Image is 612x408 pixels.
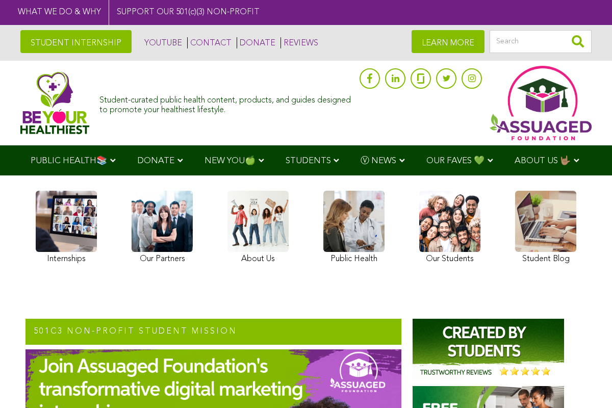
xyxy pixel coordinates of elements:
[187,37,232,48] a: CONTACT
[561,359,612,408] iframe: Chat Widget
[142,37,182,48] a: YOUTUBE
[280,37,318,48] a: REVIEWS
[137,157,174,165] span: DONATE
[25,319,401,345] h2: 501c3 NON-PROFIT STUDENT MISSION
[490,30,592,53] input: Search
[413,319,564,380] img: Assuaged-Foundation-Student-Internship-Opportunity-Reviews-Mission-GIPHY-2
[20,30,132,53] a: STUDENT INTERNSHIP
[237,37,275,48] a: DONATE
[412,30,484,53] a: LEARN MORE
[417,73,424,84] img: glassdoor
[99,91,354,115] div: Student-curated public health content, products, and guides designed to promote your healthiest l...
[426,157,484,165] span: OUR FAVES 💚
[490,66,592,140] img: Assuaged App
[20,71,89,134] img: Assuaged
[286,157,331,165] span: STUDENTS
[361,157,396,165] span: Ⓥ NEWS
[515,157,571,165] span: ABOUT US 🤟🏽
[31,157,107,165] span: PUBLIC HEALTH📚
[205,157,256,165] span: NEW YOU🍏
[15,145,597,175] div: Navigation Menu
